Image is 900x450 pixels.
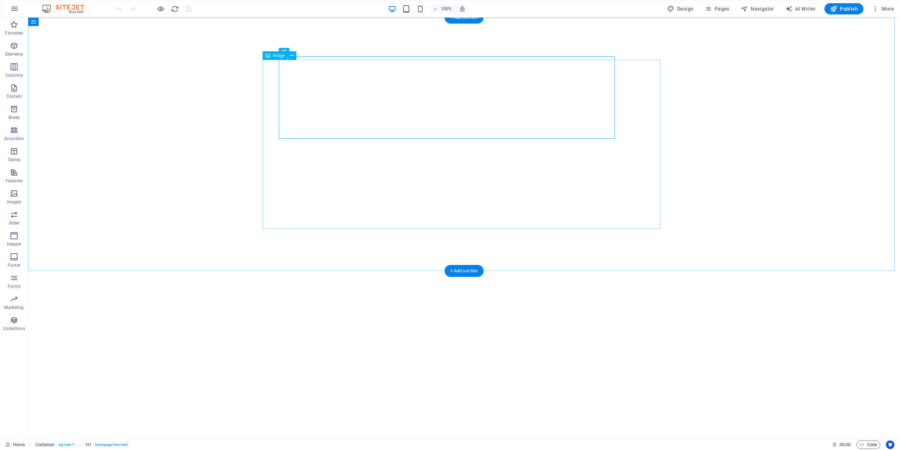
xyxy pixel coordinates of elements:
p: Boxes [8,115,20,120]
button: Publish [824,3,863,14]
nav: breadcrumb [36,441,128,449]
button: Click here to leave preview mode and continue editing [156,5,165,13]
p: Footer [8,262,20,268]
h6: 100% [441,5,452,13]
div: + Add section [445,12,484,24]
i: On resize automatically adjust zoom level to fit chosen device. [459,6,465,12]
p: Forms [8,284,20,289]
img: Editor Logo [40,5,93,13]
p: Images [7,199,21,205]
p: Columns [5,72,23,78]
span: . homepage-hero-text [94,441,128,449]
button: More [869,3,897,14]
span: Pages [705,5,729,12]
span: 00 00 [840,441,850,449]
p: Accordion [4,136,24,141]
p: Tables [8,157,20,163]
span: . bg-user-1 [58,441,75,449]
span: Image [273,53,285,58]
p: Features [6,178,22,184]
p: Header [7,241,21,247]
i: Reload page [171,5,179,13]
button: Navigator [738,3,777,14]
button: Code [856,441,880,449]
span: Code [860,441,877,449]
span: AI Writer [785,5,816,12]
span: : [844,442,846,447]
h6: Session time [832,441,851,449]
span: Publish [830,5,858,12]
div: + Add section [445,265,484,277]
a: Click to cancel selection. Double-click to open Pages [6,441,25,449]
p: Marketing [4,305,24,310]
p: Slider [9,220,20,226]
span: Design [667,5,694,12]
p: Favorites [5,30,23,36]
span: More [872,5,894,12]
button: Usercentrics [886,441,894,449]
button: reload [171,5,179,13]
span: Navigator [741,5,774,12]
p: Collections [3,326,25,331]
button: 100% [430,5,455,13]
p: Elements [5,51,23,57]
div: Design (Ctrl+Alt+Y) [664,3,696,14]
button: Design [664,3,696,14]
button: AI Writer [783,3,819,14]
span: Click to select. Double-click to edit [36,441,55,449]
button: Pages [702,3,732,14]
p: Content [6,94,22,99]
span: Click to select. Double-click to edit [86,441,91,449]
